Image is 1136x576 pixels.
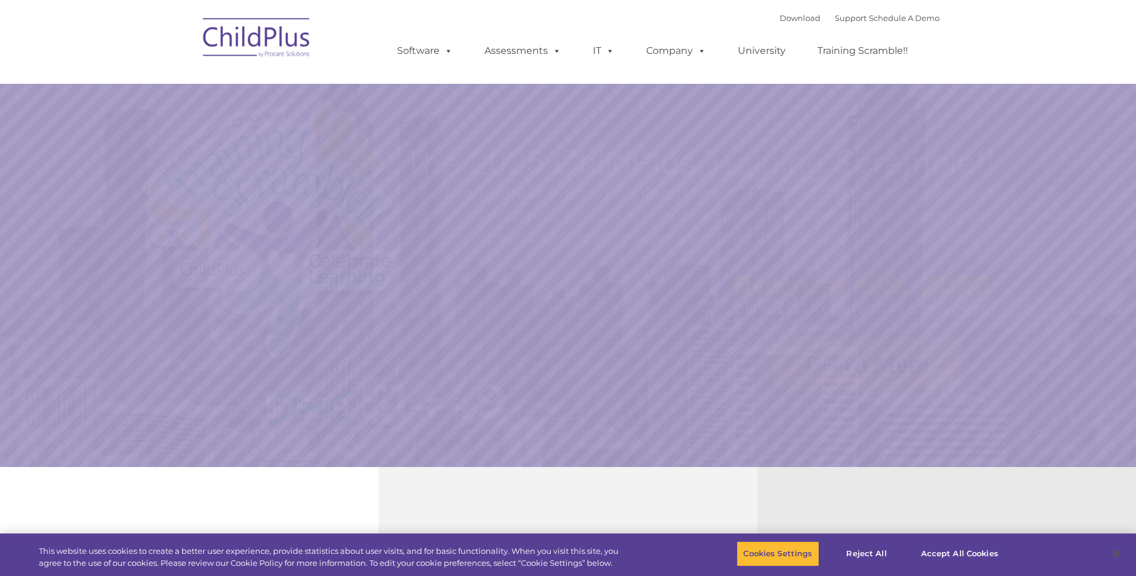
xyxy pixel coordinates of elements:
a: Download [780,13,820,23]
div: This website uses cookies to create a better user experience, provide statistics about user visit... [39,545,625,569]
img: ChildPlus by Procare Solutions [197,10,317,69]
a: Learn More [772,339,962,389]
a: IT [581,39,626,63]
a: Training Scramble!! [805,39,920,63]
a: Company [634,39,718,63]
button: Accept All Cookies [914,541,1005,566]
a: Support [835,13,867,23]
button: Reject All [829,541,904,566]
a: Assessments [472,39,573,63]
a: Schedule A Demo [869,13,940,23]
a: Software [385,39,465,63]
font: | [780,13,940,23]
a: University [726,39,798,63]
button: Cookies Settings [737,541,819,566]
button: Close [1104,541,1130,567]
